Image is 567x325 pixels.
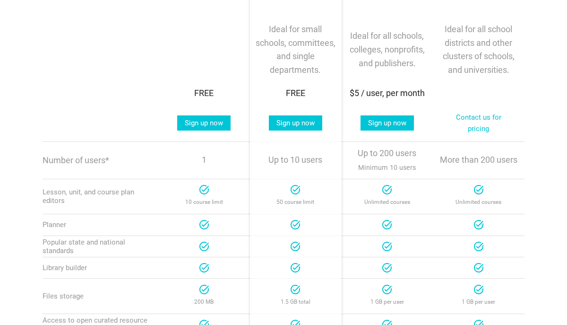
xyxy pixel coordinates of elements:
[438,195,519,209] p: Unlimited courses
[43,238,158,255] div: Popular state and national standards
[163,153,245,167] p: 1
[346,29,428,70] p: Ideal for all schools, colleges, nonprofits, and publishers.
[255,23,336,77] p: Ideal for small schools, committees, and single departments.
[43,220,158,229] div: Planner
[43,188,158,205] div: Lesson, unit, and course plan editors
[163,87,245,100] div: FREE
[346,195,428,209] p: Unlimited courses
[269,115,322,131] a: Sign up now
[346,87,428,100] div: $5 / user, per month
[163,195,245,209] p: 10 course limit
[438,110,519,136] a: Contact us for pricing
[346,295,428,309] p: 1 GB per user
[255,87,336,100] div: FREE
[438,295,519,309] p: 1 GB per user
[43,292,158,300] div: Files storage
[43,156,158,165] p: Number of users*
[43,264,158,272] div: Library builder
[358,161,416,174] span: Minimum 10 users
[255,153,336,167] p: Up to 10 users
[438,153,519,167] p: More than 200 users
[346,147,428,174] p: Up to 200 users
[255,195,336,209] p: 50 course limit
[255,295,336,309] p: 1.5 GB total
[438,23,519,77] p: Ideal for all school districts and other clusters of schools, and universities.
[177,115,231,131] a: Sign up now
[163,295,245,309] p: 200 MB
[361,115,414,131] a: Sign up now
